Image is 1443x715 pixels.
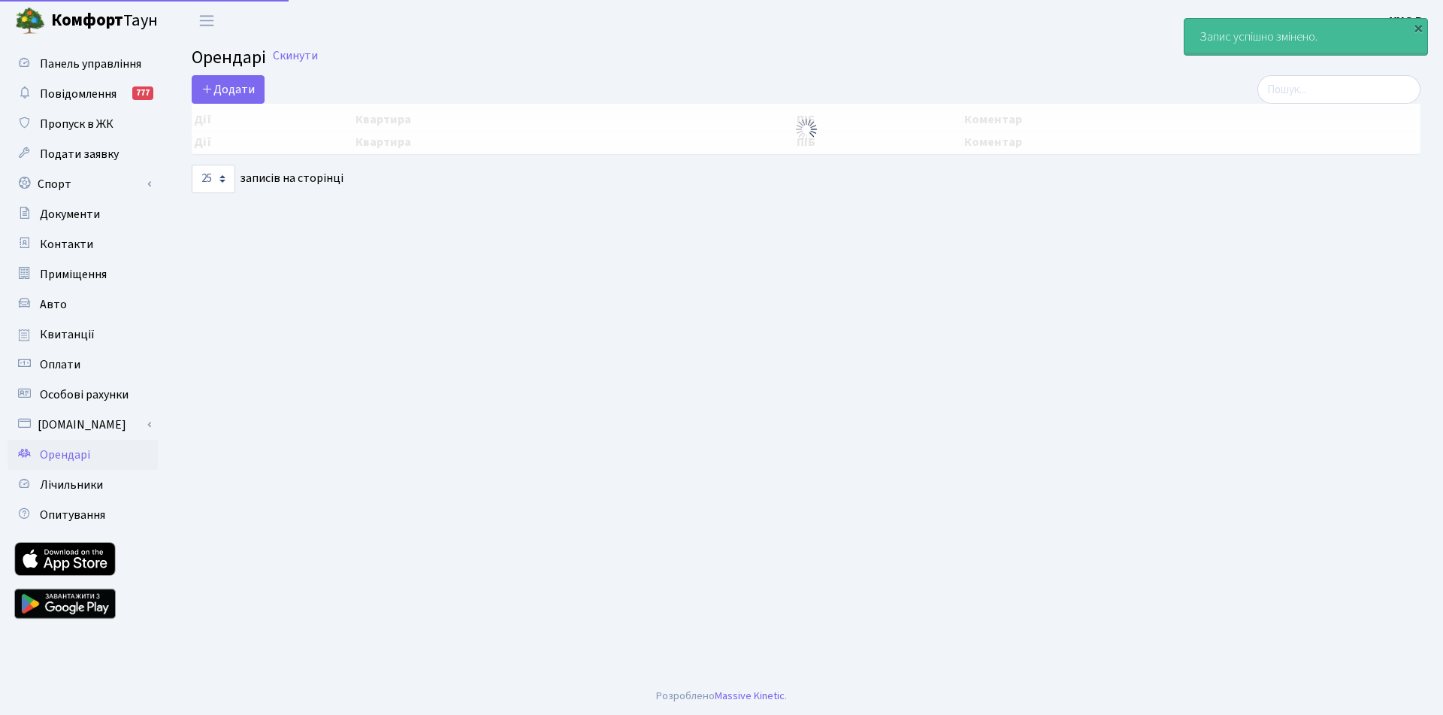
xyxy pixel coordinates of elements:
[8,139,158,169] a: Подати заявку
[201,81,255,98] span: Додати
[8,199,158,229] a: Документи
[40,86,116,102] span: Повідомлення
[15,6,45,36] img: logo.png
[8,380,158,410] a: Особові рахунки
[51,8,158,34] span: Таун
[1411,20,1426,35] div: ×
[192,165,235,193] select: записів на сторінці
[192,75,265,104] a: Додати
[40,386,129,403] span: Особові рахунки
[8,440,158,470] a: Орендарі
[794,117,818,141] img: Обробка...
[40,477,103,493] span: Лічильники
[40,236,93,253] span: Контакти
[8,410,158,440] a: [DOMAIN_NAME]
[40,447,90,463] span: Орендарі
[1184,19,1427,55] div: Запис успішно змінено.
[40,146,119,162] span: Подати заявку
[40,116,113,132] span: Пропуск в ЖК
[1390,13,1425,29] b: УНО Р.
[8,259,158,289] a: Приміщення
[8,470,158,500] a: Лічильники
[132,86,153,100] div: 777
[40,266,107,283] span: Приміщення
[8,229,158,259] a: Контакти
[192,165,343,193] label: записів на сторінці
[273,49,318,63] a: Скинути
[1390,12,1425,30] a: УНО Р.
[188,8,225,33] button: Переключити навігацію
[8,109,158,139] a: Пропуск в ЖК
[192,44,266,71] span: Орендарі
[40,326,95,343] span: Квитанції
[8,289,158,320] a: Авто
[8,169,158,199] a: Спорт
[8,320,158,350] a: Квитанції
[40,356,80,373] span: Оплати
[51,8,123,32] b: Комфорт
[40,56,141,72] span: Панель управління
[40,296,67,313] span: Авто
[8,79,158,109] a: Повідомлення777
[8,350,158,380] a: Оплати
[8,49,158,79] a: Панель управління
[40,507,105,523] span: Опитування
[1257,75,1420,104] input: Пошук...
[715,688,785,704] a: Massive Kinetic
[40,206,100,223] span: Документи
[656,688,787,704] div: Розроблено .
[8,500,158,530] a: Опитування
